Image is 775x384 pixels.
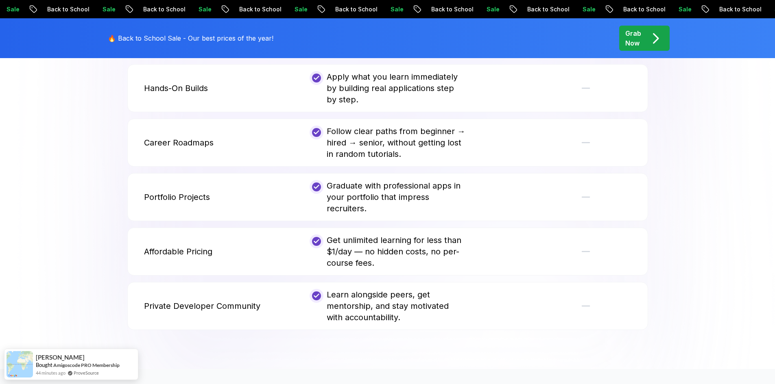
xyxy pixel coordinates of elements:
p: 🔥 Back to School Sale - Our best prices of the year! [108,33,273,43]
img: provesource social proof notification image [7,351,33,377]
p: Back to School [232,5,287,13]
div: Learn alongside peers, get mentorship, and stay motivated with accountability. [310,289,465,323]
p: Sale [287,5,313,13]
p: Sale [575,5,601,13]
p: Back to School [616,5,671,13]
span: Bought [36,362,52,368]
p: Back to School [520,5,575,13]
p: Grab Now [625,28,641,48]
p: Sale [479,5,505,13]
div: Graduate with professional apps in your portfolio that impress recruiters. [310,180,465,214]
a: ProveSource [74,370,99,375]
p: Sale [671,5,697,13]
p: Back to School [40,5,95,13]
p: Affordable Pricing [144,246,212,257]
p: Sale [191,5,217,13]
p: Sale [383,5,409,13]
p: Back to School [136,5,191,13]
p: Back to School [424,5,479,13]
div: Apply what you learn immediately by building real applications step by step. [310,71,465,105]
div: Get unlimited learning for less than $1/day — no hidden costs, no per-course fees. [310,234,465,269]
p: Back to School [712,5,767,13]
p: Portfolio Projects [144,191,210,203]
p: Sale [95,5,121,13]
span: 44 minutes ago [36,369,65,376]
a: Amigoscode PRO Membership [53,362,120,369]
p: Back to School [328,5,383,13]
p: Hands-On Builds [144,82,208,94]
span: [PERSON_NAME] [36,354,85,361]
p: Private Developer Community [144,300,260,312]
p: Career Roadmaps [144,137,214,148]
div: Follow clear paths from beginner → hired → senior, without getting lost in random tutorials. [310,126,465,160]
